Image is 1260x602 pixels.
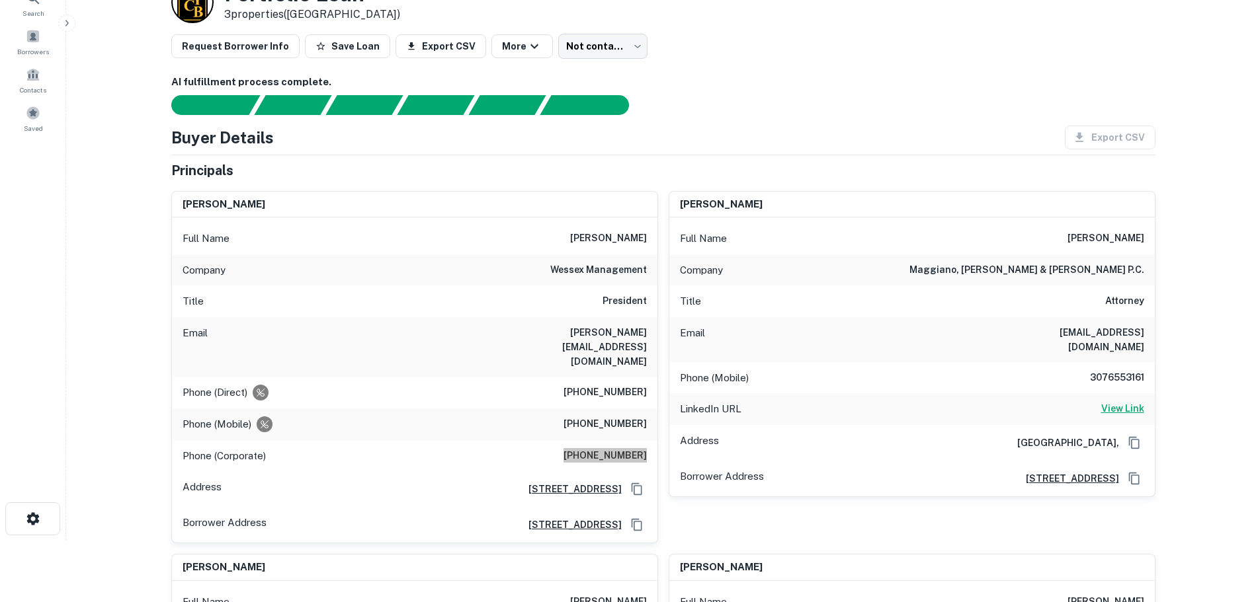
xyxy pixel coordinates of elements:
a: [STREET_ADDRESS] [518,517,622,532]
h6: [PERSON_NAME] [183,560,265,575]
p: Phone (Mobile) [183,416,251,432]
span: Contacts [20,85,46,95]
button: Export CSV [396,34,486,58]
div: AI fulfillment process complete. [540,95,645,115]
iframe: Chat Widget [1194,496,1260,560]
h6: [PHONE_NUMBER] [564,385,647,400]
h6: [PERSON_NAME] [680,197,763,212]
p: Company [680,262,723,278]
a: View Link [1101,401,1144,417]
h6: [PERSON_NAME] [1068,231,1144,246]
h6: 3076553161 [1065,370,1144,386]
p: Title [680,293,701,309]
button: Save Loan [305,34,390,58]
a: Borrowers [4,24,62,59]
p: Borrower Address [183,515,267,535]
h5: Principals [171,161,233,180]
div: Documents found, AI parsing details... [325,95,403,115]
div: Requests to not be contacted at this number [253,385,269,400]
h6: maggiano, [PERSON_NAME] & [PERSON_NAME] p.c. [909,262,1144,278]
span: Search [22,8,44,19]
div: Your request is received and processing... [254,95,331,115]
button: Copy Address [627,479,647,499]
button: Copy Address [1124,469,1144,488]
h6: [PHONE_NUMBER] [564,448,647,464]
p: 3 properties ([GEOGRAPHIC_DATA]) [224,7,400,22]
p: LinkedIn URL [680,401,741,417]
h6: [PHONE_NUMBER] [564,416,647,432]
p: Address [183,479,222,499]
p: Title [183,293,204,309]
p: Phone (Direct) [183,385,247,400]
a: [STREET_ADDRESS] [518,482,622,496]
span: Saved [24,123,43,133]
p: Email [680,325,705,354]
a: Saved [4,100,62,136]
div: Sending borrower request to AI... [155,95,255,115]
div: Requests to not be contacted at this number [257,416,273,432]
h6: AI fulfillment process complete. [171,75,1155,90]
button: Copy Address [627,515,647,535]
h6: [PERSON_NAME] [183,197,265,212]
h6: [EMAIL_ADDRESS][DOMAIN_NAME] [986,325,1144,354]
p: Phone (Corporate) [183,448,266,464]
div: Principals found, still searching for contact information. This may take time... [468,95,546,115]
p: Full Name [680,231,727,246]
button: Copy Address [1124,433,1144,453]
span: Borrowers [17,46,49,57]
p: Company [183,262,226,278]
button: More [491,34,553,58]
h6: wessex management [550,262,647,278]
h4: Buyer Details [171,126,274,149]
h6: Attorney [1105,293,1144,309]
p: Address [680,433,719,453]
h6: [PERSON_NAME] [680,560,763,575]
h6: [PERSON_NAME][EMAIL_ADDRESS][DOMAIN_NAME] [488,325,647,369]
h6: View Link [1101,401,1144,416]
div: Not contacted [558,34,648,59]
h6: President [603,293,647,309]
p: Full Name [183,231,230,246]
p: Borrower Address [680,469,764,488]
p: Email [183,325,208,369]
h6: [GEOGRAPHIC_DATA], [1007,435,1119,450]
p: Phone (Mobile) [680,370,749,386]
h6: [PERSON_NAME] [570,231,647,246]
a: Contacts [4,62,62,98]
a: [STREET_ADDRESS] [1015,471,1119,486]
button: Request Borrower Info [171,34,300,58]
div: Principals found, AI now looking for contact information... [397,95,474,115]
